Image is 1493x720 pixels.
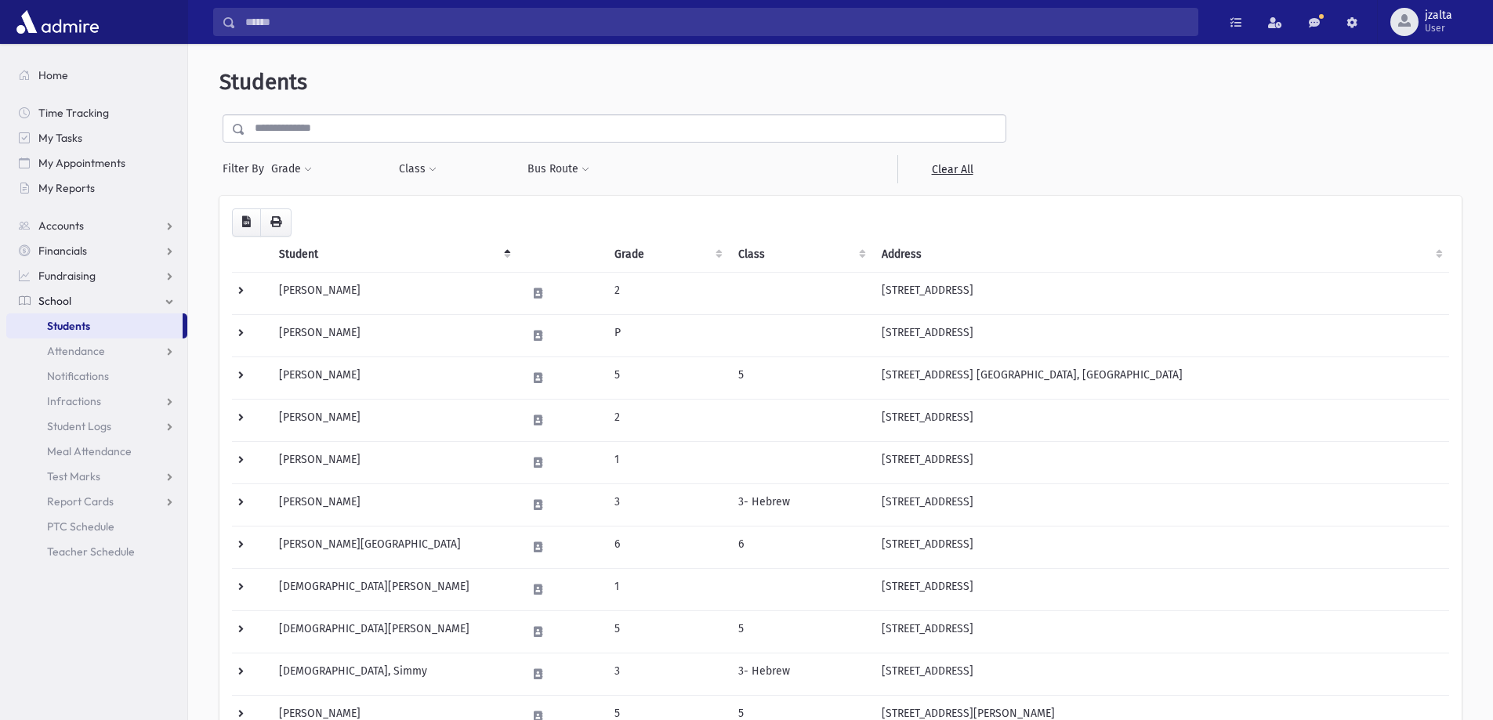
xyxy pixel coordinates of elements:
[47,369,109,383] span: Notifications
[605,441,730,483] td: 1
[872,441,1449,483] td: [STREET_ADDRESS]
[6,364,187,389] a: Notifications
[6,288,187,313] a: School
[270,653,517,695] td: [DEMOGRAPHIC_DATA], Simmy
[47,545,135,559] span: Teacher Schedule
[38,294,71,308] span: School
[270,155,313,183] button: Grade
[6,389,187,414] a: Infractions
[605,653,730,695] td: 3
[605,610,730,653] td: 5
[729,356,872,399] td: 5
[6,489,187,514] a: Report Cards
[6,238,187,263] a: Financials
[6,313,183,338] a: Students
[605,399,730,441] td: 2
[38,106,109,120] span: Time Tracking
[605,314,730,356] td: P
[6,63,187,88] a: Home
[270,441,517,483] td: [PERSON_NAME]
[6,439,187,464] a: Meal Attendance
[270,483,517,526] td: [PERSON_NAME]
[270,610,517,653] td: [DEMOGRAPHIC_DATA][PERSON_NAME]
[47,394,101,408] span: Infractions
[38,244,87,258] span: Financials
[729,526,872,568] td: 6
[219,69,307,95] span: Students
[398,155,437,183] button: Class
[6,263,187,288] a: Fundraising
[605,356,730,399] td: 5
[6,100,187,125] a: Time Tracking
[872,610,1449,653] td: [STREET_ADDRESS]
[38,219,84,233] span: Accounts
[729,483,872,526] td: 3- Hebrew
[1425,9,1452,22] span: jzalta
[223,161,270,177] span: Filter By
[729,610,872,653] td: 5
[270,356,517,399] td: [PERSON_NAME]
[270,237,517,273] th: Student: activate to sort column descending
[270,568,517,610] td: [DEMOGRAPHIC_DATA][PERSON_NAME]
[232,208,261,237] button: CSV
[6,338,187,364] a: Attendance
[270,399,517,441] td: [PERSON_NAME]
[872,314,1449,356] td: [STREET_ADDRESS]
[47,444,132,458] span: Meal Attendance
[605,237,730,273] th: Grade: activate to sort column ascending
[47,344,105,358] span: Attendance
[605,272,730,314] td: 2
[13,6,103,38] img: AdmirePro
[872,272,1449,314] td: [STREET_ADDRESS]
[47,469,100,483] span: Test Marks
[38,181,95,195] span: My Reports
[872,568,1449,610] td: [STREET_ADDRESS]
[605,526,730,568] td: 6
[47,519,114,534] span: PTC Schedule
[872,483,1449,526] td: [STREET_ADDRESS]
[6,175,187,201] a: My Reports
[270,272,517,314] td: [PERSON_NAME]
[38,269,96,283] span: Fundraising
[872,399,1449,441] td: [STREET_ADDRESS]
[236,8,1198,36] input: Search
[1425,22,1452,34] span: User
[872,356,1449,399] td: [STREET_ADDRESS] [GEOGRAPHIC_DATA], [GEOGRAPHIC_DATA]
[47,494,114,508] span: Report Cards
[38,156,125,170] span: My Appointments
[527,155,590,183] button: Bus Route
[729,653,872,695] td: 3- Hebrew
[6,539,187,564] a: Teacher Schedule
[6,414,187,439] a: Student Logs
[6,514,187,539] a: PTC Schedule
[270,526,517,568] td: [PERSON_NAME][GEOGRAPHIC_DATA]
[260,208,292,237] button: Print
[270,314,517,356] td: [PERSON_NAME]
[6,125,187,150] a: My Tasks
[38,131,82,145] span: My Tasks
[6,213,187,238] a: Accounts
[872,653,1449,695] td: [STREET_ADDRESS]
[729,237,872,273] th: Class: activate to sort column ascending
[38,68,68,82] span: Home
[872,237,1449,273] th: Address: activate to sort column ascending
[872,526,1449,568] td: [STREET_ADDRESS]
[47,319,90,333] span: Students
[47,419,111,433] span: Student Logs
[6,150,187,175] a: My Appointments
[605,483,730,526] td: 3
[605,568,730,610] td: 1
[897,155,1006,183] a: Clear All
[6,464,187,489] a: Test Marks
